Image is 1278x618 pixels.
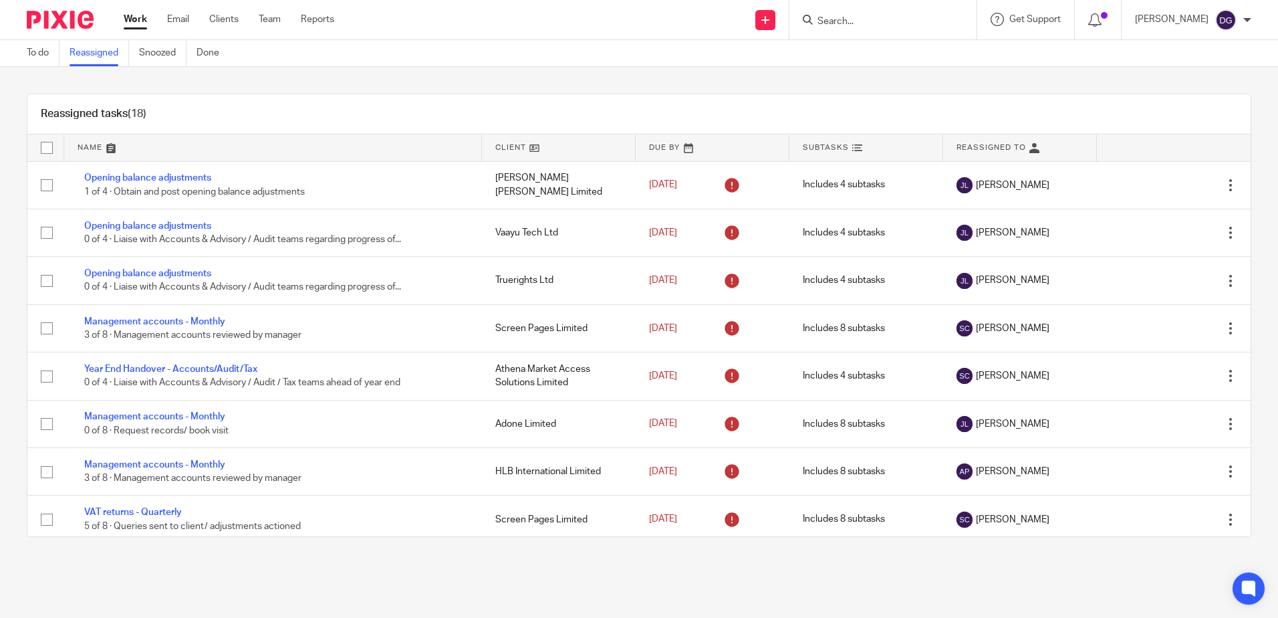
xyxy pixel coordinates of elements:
[956,225,973,241] img: svg%3E
[482,257,636,304] td: Truerights Ltd
[649,467,677,476] span: [DATE]
[84,235,401,244] span: 0 of 4 · Liaise with Accounts & Advisory / Audit teams regarding progress of...
[1215,9,1237,31] img: svg%3E
[84,460,225,470] a: Management accounts - Monthly
[803,515,885,524] span: Includes 8 subtasks
[41,107,146,121] h1: Reassigned tasks
[976,417,1049,431] span: [PERSON_NAME]
[649,181,677,190] span: [DATE]
[84,221,211,231] a: Opening balance adjustments
[956,177,973,193] img: svg%3E
[482,496,636,543] td: Screen Pages Limited
[84,522,301,531] span: 5 of 8 · Queries sent to client/ adjustments actioned
[803,371,885,381] span: Includes 4 subtasks
[956,273,973,289] img: svg%3E
[197,40,229,66] a: Done
[976,369,1049,383] span: [PERSON_NAME]
[803,181,885,190] span: Includes 4 subtasks
[84,365,257,374] a: Year End Handover - Accounts/Audit/Tax
[976,465,1049,478] span: [PERSON_NAME]
[956,512,973,528] img: svg%3E
[956,320,973,336] img: svg%3E
[482,352,636,400] td: Athena Market Access Solutions Limited
[209,13,239,26] a: Clients
[482,209,636,256] td: Vaayu Tech Ltd
[803,144,849,151] span: Subtasks
[84,317,225,326] a: Management accounts - Monthly
[649,514,677,524] span: [DATE]
[27,40,59,66] a: To do
[84,379,400,388] span: 0 of 4 · Liaise with Accounts & Advisory / Audit / Tax teams ahead of year end
[301,13,334,26] a: Reports
[1009,15,1061,24] span: Get Support
[956,368,973,384] img: svg%3E
[649,276,677,285] span: [DATE]
[976,226,1049,239] span: [PERSON_NAME]
[803,276,885,286] span: Includes 4 subtasks
[84,269,211,278] a: Opening balance adjustments
[259,13,281,26] a: Team
[70,40,129,66] a: Reassigned
[956,463,973,480] img: svg%3E
[124,13,147,26] a: Work
[976,513,1049,526] span: [PERSON_NAME]
[84,474,301,483] span: 3 of 8 · Management accounts reviewed by manager
[649,371,677,381] span: [DATE]
[803,419,885,429] span: Includes 8 subtasks
[649,228,677,237] span: [DATE]
[84,412,225,421] a: Management accounts - Monthly
[976,322,1049,335] span: [PERSON_NAME]
[816,16,936,28] input: Search
[1135,13,1208,26] p: [PERSON_NAME]
[956,416,973,432] img: svg%3E
[84,508,182,517] a: VAT returns - Quarterly
[84,330,301,340] span: 3 of 8 · Management accounts reviewed by manager
[803,228,885,237] span: Includes 4 subtasks
[482,448,636,496] td: HLB International Limited
[84,187,305,197] span: 1 of 4 · Obtain and post opening balance adjustments
[84,283,401,292] span: 0 of 4 · Liaise with Accounts & Advisory / Audit teams regarding progress of...
[649,324,677,333] span: [DATE]
[976,179,1049,192] span: [PERSON_NAME]
[482,400,636,447] td: Adone Limited
[482,161,636,209] td: [PERSON_NAME] [PERSON_NAME] Limited
[27,11,94,29] img: Pixie
[139,40,186,66] a: Snoozed
[482,304,636,352] td: Screen Pages Limited
[128,108,146,119] span: (18)
[803,467,885,476] span: Includes 8 subtasks
[84,173,211,183] a: Opening balance adjustments
[649,419,677,429] span: [DATE]
[84,426,229,435] span: 0 of 8 · Request records/ book visit
[167,13,189,26] a: Email
[976,274,1049,287] span: [PERSON_NAME]
[803,324,885,333] span: Includes 8 subtasks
